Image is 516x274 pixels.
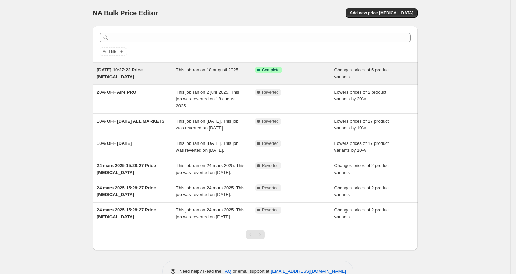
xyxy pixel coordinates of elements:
[179,269,223,274] span: Need help? Read the
[346,8,418,18] button: Add new price [MEDICAL_DATA]
[262,141,279,146] span: Reverted
[176,119,239,131] span: This job ran on [DATE]. This job was reverted on [DATE].
[93,9,158,17] span: NA Bulk Price Editor
[97,141,132,146] span: 10% OFF [DATE]
[176,67,240,72] span: This job ran on 18 augusti 2025.
[262,90,279,95] span: Reverted
[262,207,279,213] span: Reverted
[97,207,156,219] span: 24 mars 2025 15:28:27 Price [MEDICAL_DATA]
[334,185,390,197] span: Changes prices of 2 product variants
[97,163,156,175] span: 24 mars 2025 15:28:27 Price [MEDICAL_DATA]
[350,10,413,16] span: Add new price [MEDICAL_DATA]
[262,185,279,191] span: Reverted
[334,141,389,153] span: Lowers prices of 17 product variants by 10%
[334,119,389,131] span: Lowers prices of 17 product variants by 10%
[176,185,245,197] span: This job ran on 24 mars 2025. This job was reverted on [DATE].
[97,67,143,79] span: [DATE] 10:27:22 Price [MEDICAL_DATA]
[97,90,136,95] span: 20% OFF Air4 PRO
[97,185,156,197] span: 24 mars 2025 15:28:27 Price [MEDICAL_DATA]
[176,90,239,108] span: This job ran on 2 juni 2025. This job was reverted on 18 augusti 2025.
[176,207,245,219] span: This job ran on 24 mars 2025. This job was reverted on [DATE].
[334,90,386,101] span: Lowers prices of 2 product variants by 20%
[262,67,279,73] span: Complete
[223,269,231,274] a: FAQ
[262,163,279,168] span: Reverted
[246,230,265,239] nav: Pagination
[334,67,390,79] span: Changes prices of 5 product variants
[271,269,346,274] a: [EMAIL_ADDRESS][DOMAIN_NAME]
[97,119,164,124] span: 10% OFF [DATE] ALL MARKETS
[176,163,245,175] span: This job ran on 24 mars 2025. This job was reverted on [DATE].
[100,47,127,56] button: Add filter
[103,49,119,54] span: Add filter
[231,269,271,274] span: or email support at
[334,163,390,175] span: Changes prices of 2 product variants
[334,207,390,219] span: Changes prices of 2 product variants
[262,119,279,124] span: Reverted
[176,141,239,153] span: This job ran on [DATE]. This job was reverted on [DATE].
